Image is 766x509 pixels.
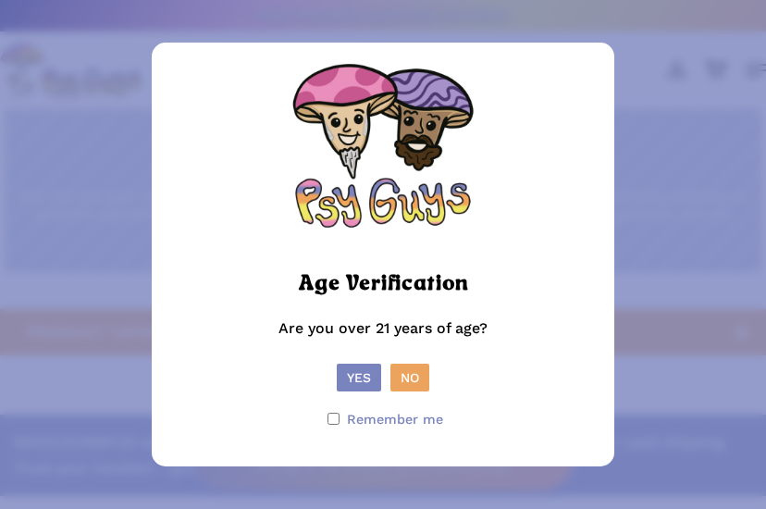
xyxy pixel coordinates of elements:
[170,316,596,364] p: Are you over 21 years of age?
[337,364,381,391] button: Yes
[290,61,476,246] img: Psy Guys Logo
[347,406,443,432] span: Remember me
[390,364,429,391] button: No
[299,269,468,301] h2: Age Verification
[327,413,340,425] input: Remember me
